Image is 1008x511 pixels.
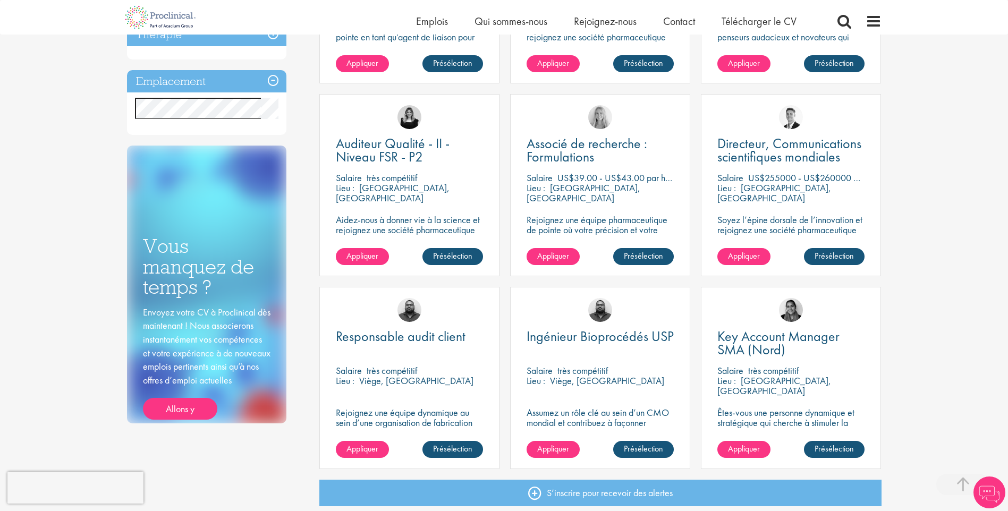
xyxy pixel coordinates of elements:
h3: Thérapie [127,23,286,46]
p: Êtes-vous une personne dynamique et stratégique qui cherche à stimuler la croissance et à établir... [717,407,865,458]
p: Assumez un rôle clé au sein d’un CMO mondial et contribuez à façonner l’avenir de la fabrication ... [527,407,674,448]
a: Appliquer [527,441,580,458]
iframe: reCAPTCHA [7,472,143,504]
span: Appliquer [728,250,760,261]
a: Directeur, Communications scientifiques mondiales [717,137,865,164]
a: Présélection [804,441,865,458]
a: Présélection [804,55,865,72]
a: Appliquer [336,441,389,458]
a: Appliquer [717,55,770,72]
a: Auditeur Qualité - II - Niveau FSR - P2 [336,137,483,164]
span: Lieu : [336,374,354,387]
img: Shannon Briggs [588,105,612,129]
a: Présélection [422,248,483,265]
span: Salaire [717,364,743,377]
a: Présélection [613,441,674,458]
span: Lieu : [527,374,545,387]
span: Salaire [336,172,362,184]
a: Présélection [804,248,865,265]
img: George Watson [779,105,803,129]
p: Viège, [GEOGRAPHIC_DATA] [359,374,473,387]
span: Appliquer [537,250,569,261]
a: Key Account Manager SMA (Nord) [717,330,865,356]
span: Lieu : [717,374,736,387]
span: Appliquer [728,443,760,454]
span: Salaire [527,364,553,377]
a: Contact [663,14,695,28]
p: US$39.00 - US$43.00 par heure [557,172,682,184]
img: Ashley Bennett [588,298,612,322]
span: Appliquer [346,250,378,261]
img: Ashley Bennett [397,298,421,322]
p: très compétitif [367,172,417,184]
a: Présélection [613,248,674,265]
p: Viège, [GEOGRAPHIC_DATA] [550,374,664,387]
span: Appliquer [537,57,569,69]
span: Lieu : [717,182,736,194]
a: S’inscrire pour recevoir des alertes [319,480,882,506]
span: Lieu : [336,182,354,194]
a: Ingénieur Bioprocédés USP [527,330,674,343]
span: Salaire [717,172,743,184]
p: Aidez-nous à donner vie à la science et rejoignez une société pharmaceutique de premier plan pour... [336,215,483,275]
p: [GEOGRAPHIC_DATA], [GEOGRAPHIC_DATA] [717,182,831,204]
a: Appliquer [527,248,580,265]
p: [GEOGRAPHIC_DATA], [GEOGRAPHIC_DATA] [336,182,450,204]
span: Appliquer [537,443,569,454]
a: Appliquer [717,248,770,265]
a: Présélection [422,55,483,72]
a: Appliquer [336,55,389,72]
p: Soyez l’épine dorsale de l’innovation et rejoignez une société pharmaceutique de premier plan pou... [717,215,865,275]
span: Auditeur Qualité - II - Niveau FSR - P2 [336,134,450,166]
h3: Vous manquez de temps ? [143,236,270,297]
p: [GEOGRAPHIC_DATA], [GEOGRAPHIC_DATA] [717,374,831,397]
span: Salaire [527,172,553,184]
span: Appliquer [346,57,378,69]
img: Molly Colclough [397,105,421,129]
span: Responsable audit client [336,327,465,345]
a: Rejoignez-nous [574,14,637,28]
span: Lieu : [527,182,545,194]
span: Directeur, Communications scientifiques mondiales [717,134,861,166]
a: Appliquer [717,441,770,458]
h3: Emplacement [127,70,286,93]
a: Allons y [143,398,217,420]
img: Anjali Parbhu [779,298,803,322]
p: très compétitif [367,364,417,377]
a: Télécharger le CV [722,14,797,28]
a: Emplois [416,14,448,28]
span: Associé de recherche : Formulations [527,134,647,166]
a: Appliquer [527,55,580,72]
span: Ingénieur Bioprocédés USP [527,327,674,345]
span: Key Account Manager SMA (Nord) [717,327,840,359]
a: Appliquer [336,248,389,265]
a: Responsable audit client [336,330,483,343]
span: Appliquer [728,57,760,69]
font: Envoyez votre CV à Proclinical dès maintenant ! Nous associerons instantanément vos compétences e... [143,306,270,387]
p: Rejoignez une équipe pharmaceutique de pointe où votre précision et votre passion pour la qualité... [527,215,674,265]
p: [GEOGRAPHIC_DATA], [GEOGRAPHIC_DATA] [527,182,640,204]
a: Associé de recherche : Formulations [527,137,674,164]
p: Rejoignez une équipe dynamique au sein d’une organisation de fabrication sous contrat de premier ... [336,407,483,458]
a: Qui sommes-nous [475,14,547,28]
span: Appliquer [346,443,378,454]
a: Présélection [422,441,483,458]
span: Salaire [336,364,362,377]
p: très compétitif [748,364,799,377]
p: US$255000 - US$260000 par an [748,172,877,184]
img: Le chatbot [973,476,1005,508]
p: très compétitif [557,364,608,377]
a: Présélection [613,55,674,72]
